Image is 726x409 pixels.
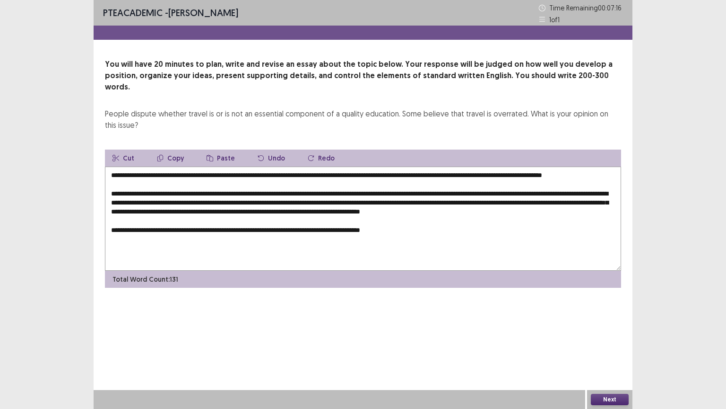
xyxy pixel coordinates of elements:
[105,59,621,93] p: You will have 20 minutes to plan, write and revise an essay about the topic below. Your response ...
[112,275,178,285] p: Total Word Count: 131
[199,150,242,167] button: Paste
[300,150,342,167] button: Redo
[591,394,629,405] button: Next
[103,6,238,20] p: - [PERSON_NAME]
[149,150,191,167] button: Copy
[549,3,623,13] p: Time Remaining 00 : 07 : 16
[105,108,621,131] div: People dispute whether travel is or is not an essential component of a quality education. Some be...
[105,150,142,167] button: Cut
[549,15,560,25] p: 1 of 1
[250,150,293,167] button: Undo
[103,7,163,18] span: PTE academic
